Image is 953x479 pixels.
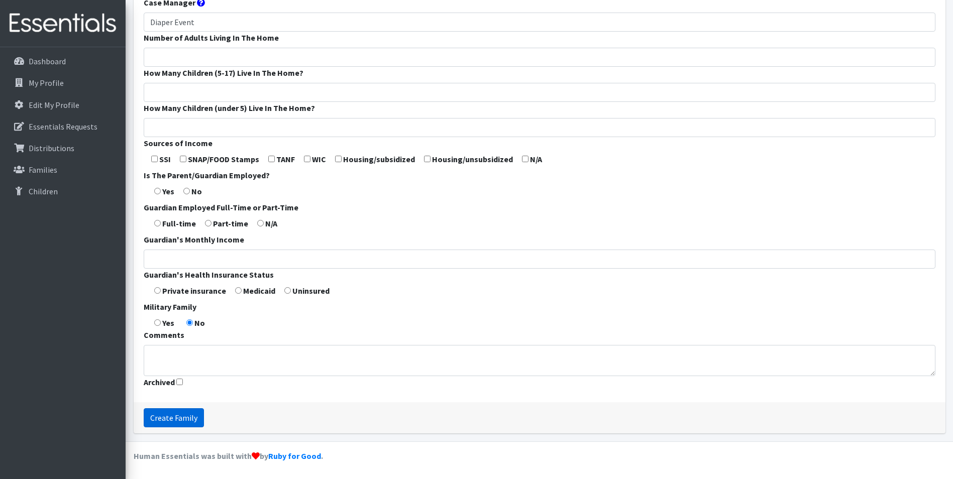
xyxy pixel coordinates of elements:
a: Edit My Profile [4,95,122,115]
strong: No [194,318,205,328]
label: Military Family [144,301,196,313]
strong: Human Essentials was built with by . [134,451,323,461]
label: Housing/subsidized [343,153,415,165]
a: Families [4,160,122,180]
label: Housing/unsubsidized [432,153,513,165]
p: Edit My Profile [29,100,79,110]
label: N/A [265,217,277,229]
label: Uninsured [292,285,330,297]
p: My Profile [29,78,64,88]
p: Dashboard [29,56,66,66]
a: Dashboard [4,51,122,71]
label: TANF [276,153,295,165]
label: No [191,185,202,197]
img: HumanEssentials [4,7,122,40]
label: Number of Adults Living In The Home [144,32,279,44]
a: Ruby for Good [268,451,321,461]
strong: Yes [162,318,174,328]
label: Comments [144,329,184,341]
label: N/A [530,153,542,165]
label: SSI [159,153,171,165]
label: SNAP/FOOD Stamps [188,153,259,165]
label: Private insurance [162,285,226,297]
input: Create Family [144,408,204,427]
p: Distributions [29,143,74,153]
label: Is The Parent/Guardian Employed? [144,169,270,181]
a: Distributions [4,138,122,158]
label: Sources of Income [144,137,213,149]
p: Children [29,186,58,196]
p: Families [29,165,57,175]
label: Yes [162,185,174,197]
a: Children [4,181,122,201]
label: Full-time [162,217,196,229]
label: How Many Children (5-17) Live In The Home? [144,67,303,79]
label: Archived [144,376,175,388]
label: How Many Children (under 5) Live In The Home? [144,102,315,114]
label: Guardian's Health Insurance Status [144,269,274,281]
a: My Profile [4,73,122,93]
a: Essentials Requests [4,116,122,137]
label: Guardian Employed Full-Time or Part-Time [144,201,298,213]
label: WIC [312,153,326,165]
label: Guardian's Monthly Income [144,233,244,246]
p: Essentials Requests [29,122,97,132]
label: Medicaid [243,285,275,297]
label: Part-time [213,217,248,229]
